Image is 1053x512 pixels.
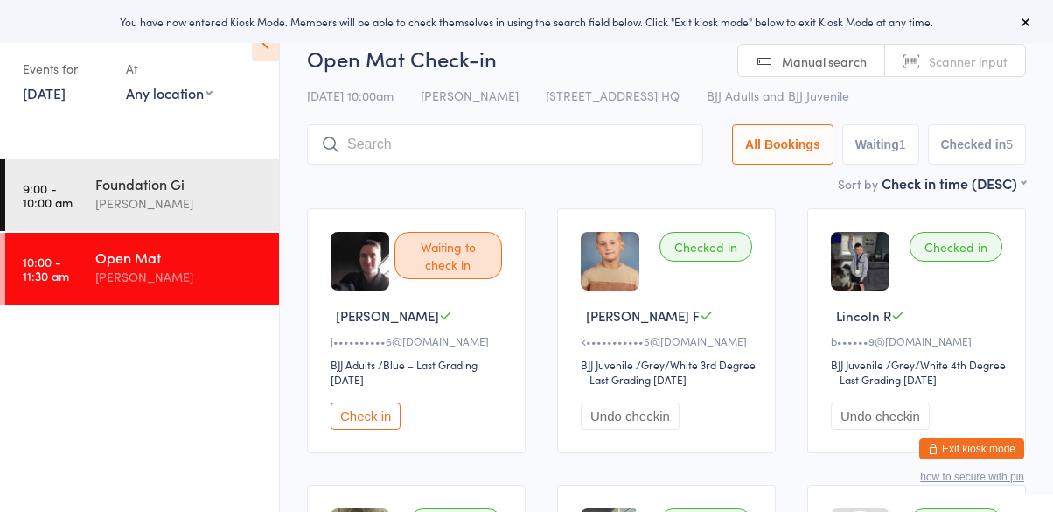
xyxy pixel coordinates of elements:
a: 9:00 -10:00 amFoundation Gi[PERSON_NAME] [5,159,279,231]
button: how to secure with pin [920,471,1024,483]
h2: Open Mat Check-in [307,44,1026,73]
div: j••••••••••6@[DOMAIN_NAME] [331,333,507,348]
div: [PERSON_NAME] [95,193,264,214]
button: Undo checkin [831,403,930,430]
span: Scanner input [929,53,1008,70]
button: Undo checkin [581,403,680,430]
div: Open Mat [95,248,264,267]
div: 5 [1006,137,1013,151]
div: Checked in [659,232,752,262]
div: BJJ Adults [331,357,375,372]
div: You have now entered Kiosk Mode. Members will be able to check themselves in using the search fie... [28,14,1025,29]
span: [DATE] 10:00am [307,87,394,104]
span: [STREET_ADDRESS] HQ [546,87,680,104]
div: [PERSON_NAME] [95,267,264,287]
time: 10:00 - 11:30 am [23,255,69,283]
img: image1709240077.png [581,232,639,291]
label: Sort by [838,175,878,193]
button: Exit kiosk mode [919,438,1024,459]
div: Foundation Gi [95,174,264,193]
time: 9:00 - 10:00 am [23,181,73,209]
div: Checked in [910,232,1002,262]
button: Checked in5 [928,124,1027,165]
button: All Bookings [732,124,833,165]
div: Check in time (DESC) [882,173,1026,193]
img: image1649967413.png [331,232,389,291]
div: k•••••••••••5@[DOMAIN_NAME] [581,333,757,348]
span: [PERSON_NAME] [336,306,439,325]
span: / Grey/White 3rd Degree – Last Grading [DATE] [581,357,756,387]
span: BJJ Adults and BJJ Juvenile [707,87,849,104]
div: BJJ Juvenile [581,357,633,372]
img: image1744547446.png [831,232,889,291]
div: 1 [899,137,906,151]
div: Waiting to check in [394,232,502,279]
input: Search [307,124,703,165]
div: Events for [23,54,108,83]
button: Waiting1 [842,124,919,165]
span: Manual search [782,53,867,70]
span: / Grey/White 4th Degree – Last Grading [DATE] [831,357,1006,387]
span: Lincoln R [836,306,891,325]
div: BJJ Juvenile [831,357,883,372]
a: [DATE] [23,83,66,102]
button: Check in [331,403,401,430]
a: 10:00 -11:30 amOpen Mat[PERSON_NAME] [5,233,279,305]
span: [PERSON_NAME] [421,87,519,104]
div: Any location [126,83,213,102]
span: [PERSON_NAME] F [586,306,700,325]
div: At [126,54,213,83]
div: b••••••9@[DOMAIN_NAME] [831,333,1008,348]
